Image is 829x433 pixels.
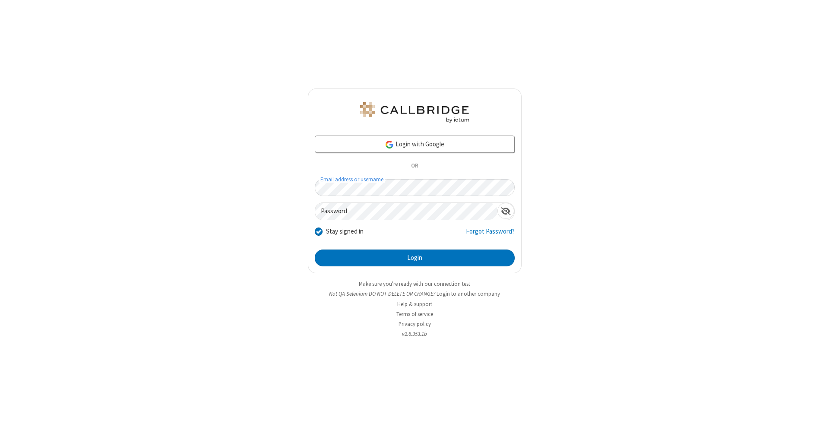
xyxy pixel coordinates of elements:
a: Terms of service [396,310,433,318]
img: QA Selenium DO NOT DELETE OR CHANGE [358,102,471,123]
img: google-icon.png [385,140,394,149]
button: Login to another company [437,290,500,298]
input: Password [315,203,497,220]
input: Email address or username [315,179,515,196]
a: Forgot Password? [466,227,515,243]
li: v2.6.353.1b [308,330,522,338]
a: Login with Google [315,136,515,153]
a: Privacy policy [399,320,431,328]
span: OR [408,160,421,172]
li: Not QA Selenium DO NOT DELETE OR CHANGE? [308,290,522,298]
div: Show password [497,203,514,219]
a: Make sure you're ready with our connection test [359,280,470,288]
label: Stay signed in [326,227,364,237]
button: Login [315,250,515,267]
a: Help & support [397,300,432,308]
